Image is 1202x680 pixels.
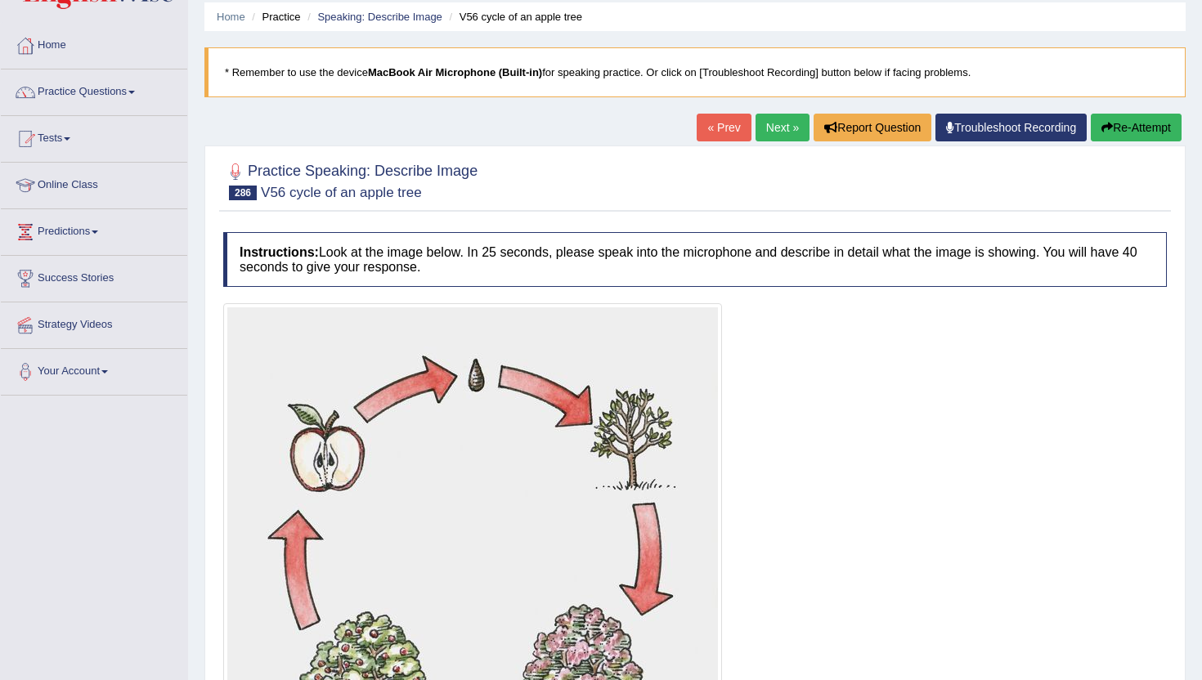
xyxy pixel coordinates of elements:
[229,186,257,200] span: 286
[1,209,187,250] a: Predictions
[261,185,422,200] small: V56 cycle of an apple tree
[217,11,245,23] a: Home
[1,302,187,343] a: Strategy Videos
[1,116,187,157] a: Tests
[1,23,187,64] a: Home
[756,114,810,141] a: Next »
[223,159,478,200] h2: Practice Speaking: Describe Image
[814,114,931,141] button: Report Question
[317,11,442,23] a: Speaking: Describe Image
[248,9,300,25] li: Practice
[240,245,319,259] b: Instructions:
[223,232,1167,287] h4: Look at the image below. In 25 seconds, please speak into the microphone and describe in detail w...
[1,163,187,204] a: Online Class
[935,114,1087,141] a: Troubleshoot Recording
[1,349,187,390] a: Your Account
[204,47,1186,97] blockquote: * Remember to use the device for speaking practice. Or click on [Troubleshoot Recording] button b...
[368,66,542,78] b: MacBook Air Microphone (Built-in)
[697,114,751,141] a: « Prev
[1,69,187,110] a: Practice Questions
[1091,114,1182,141] button: Re-Attempt
[445,9,582,25] li: V56 cycle of an apple tree
[1,256,187,297] a: Success Stories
